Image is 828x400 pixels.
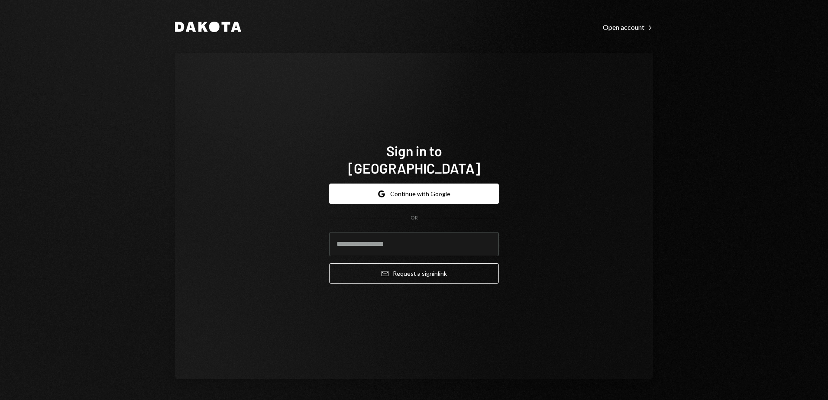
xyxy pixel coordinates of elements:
[329,184,499,204] button: Continue with Google
[603,23,653,32] div: Open account
[603,22,653,32] a: Open account
[329,263,499,284] button: Request a signinlink
[329,142,499,177] h1: Sign in to [GEOGRAPHIC_DATA]
[411,214,418,222] div: OR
